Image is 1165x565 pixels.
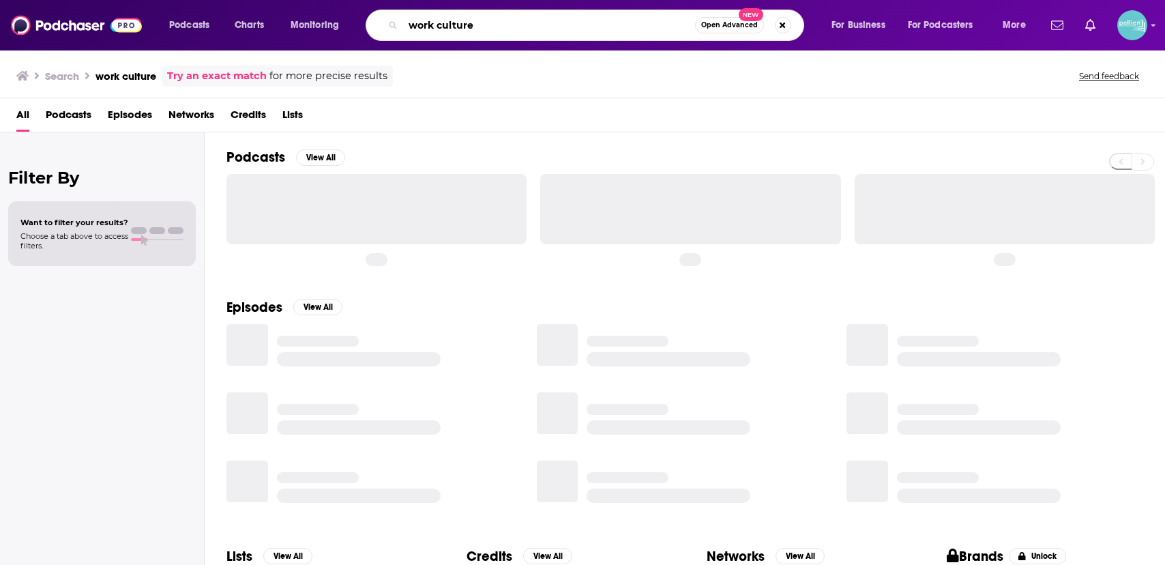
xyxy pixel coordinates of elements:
[226,548,252,565] h2: Lists
[226,149,345,166] a: PodcastsView All
[168,104,214,132] a: Networks
[707,548,765,565] h2: Networks
[11,12,142,38] img: Podchaser - Follow, Share and Rate Podcasts
[403,14,695,36] input: Search podcasts, credits, & more...
[993,14,1043,36] button: open menu
[1003,16,1026,35] span: More
[226,149,285,166] h2: Podcasts
[695,17,764,33] button: Open AdvancedNew
[467,548,512,565] h2: Credits
[1075,70,1143,82] button: Send feedback
[46,104,91,132] a: Podcasts
[235,16,264,35] span: Charts
[379,10,817,41] div: Search podcasts, credits, & more...
[167,68,267,84] a: Try an exact match
[908,16,973,35] span: For Podcasters
[281,14,357,36] button: open menu
[231,104,266,132] a: Credits
[282,104,303,132] a: Lists
[160,14,227,36] button: open menu
[293,299,342,315] button: View All
[1080,14,1101,37] a: Show notifications dropdown
[20,218,128,227] span: Want to filter your results?
[226,548,312,565] a: ListsView All
[1046,14,1069,37] a: Show notifications dropdown
[296,149,345,166] button: View All
[226,299,282,316] h2: Episodes
[20,231,128,250] span: Choose a tab above to access filters.
[831,16,885,35] span: For Business
[108,104,152,132] a: Episodes
[226,299,342,316] a: EpisodesView All
[776,548,825,564] button: View All
[707,548,825,565] a: NetworksView All
[45,70,79,83] h3: Search
[16,104,29,132] a: All
[8,168,196,188] h2: Filter By
[739,8,763,21] span: New
[291,16,339,35] span: Monitoring
[523,548,572,564] button: View All
[1117,10,1147,40] span: Logged in as JessicaPellien
[899,14,993,36] button: open menu
[701,22,758,29] span: Open Advanced
[1009,548,1067,564] button: Unlock
[269,68,387,84] span: for more precise results
[263,548,312,564] button: View All
[1117,10,1147,40] img: User Profile
[822,14,902,36] button: open menu
[95,70,156,83] h3: work culture
[947,548,1003,565] h2: Brands
[467,548,572,565] a: CreditsView All
[1117,10,1147,40] button: Show profile menu
[169,16,209,35] span: Podcasts
[226,14,272,36] a: Charts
